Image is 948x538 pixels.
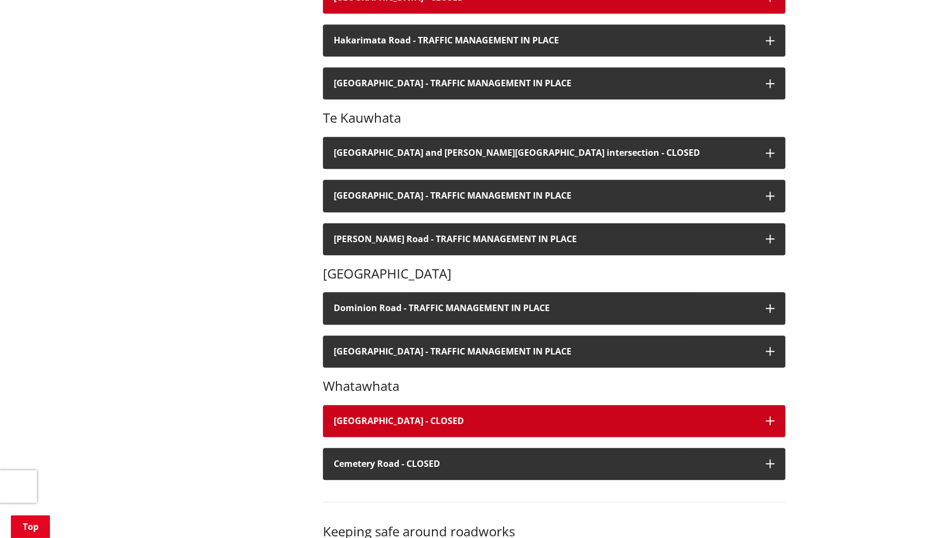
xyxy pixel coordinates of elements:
h4: Dominion Road - TRAFFIC MANAGEMENT IN PLACE [334,303,755,313]
h3: Whatawhata [323,378,785,394]
h3: Te Kauwhata [323,110,785,126]
h3: [GEOGRAPHIC_DATA] [323,266,785,282]
button: Hakarimata Road - TRAFFIC MANAGEMENT IN PLACE [323,24,785,56]
h4: Cemetery Road - CLOSED [334,459,755,469]
h4: Hakarimata Road - TRAFFIC MANAGEMENT IN PLACE [334,35,755,46]
h4: [GEOGRAPHIC_DATA] - TRAFFIC MANAGEMENT IN PLACE [334,191,755,201]
button: [GEOGRAPHIC_DATA] - TRAFFIC MANAGEMENT IN PLACE [323,180,785,212]
button: Cemetery Road - CLOSED [323,448,785,480]
h4: [PERSON_NAME] Road - TRAFFIC MANAGEMENT IN PLACE [334,234,755,244]
button: [PERSON_NAME] Road - TRAFFIC MANAGEMENT IN PLACE [323,223,785,255]
a: Top [11,515,50,538]
h4: [GEOGRAPHIC_DATA] - TRAFFIC MANAGEMENT IN PLACE [334,346,755,357]
button: [GEOGRAPHIC_DATA] - CLOSED [323,405,785,437]
button: [GEOGRAPHIC_DATA] and [PERSON_NAME][GEOGRAPHIC_DATA] intersection - CLOSED [323,137,785,169]
iframe: Messenger Launcher [898,492,937,531]
h4: [GEOGRAPHIC_DATA] - CLOSED [334,416,755,426]
button: [GEOGRAPHIC_DATA] - TRAFFIC MANAGEMENT IN PLACE [323,67,785,99]
button: [GEOGRAPHIC_DATA] - TRAFFIC MANAGEMENT IN PLACE [323,336,785,368]
h4: [GEOGRAPHIC_DATA] - TRAFFIC MANAGEMENT IN PLACE [334,78,755,88]
button: Dominion Road - TRAFFIC MANAGEMENT IN PLACE [323,292,785,324]
h4: [GEOGRAPHIC_DATA] and [PERSON_NAME][GEOGRAPHIC_DATA] intersection - CLOSED [334,148,755,158]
